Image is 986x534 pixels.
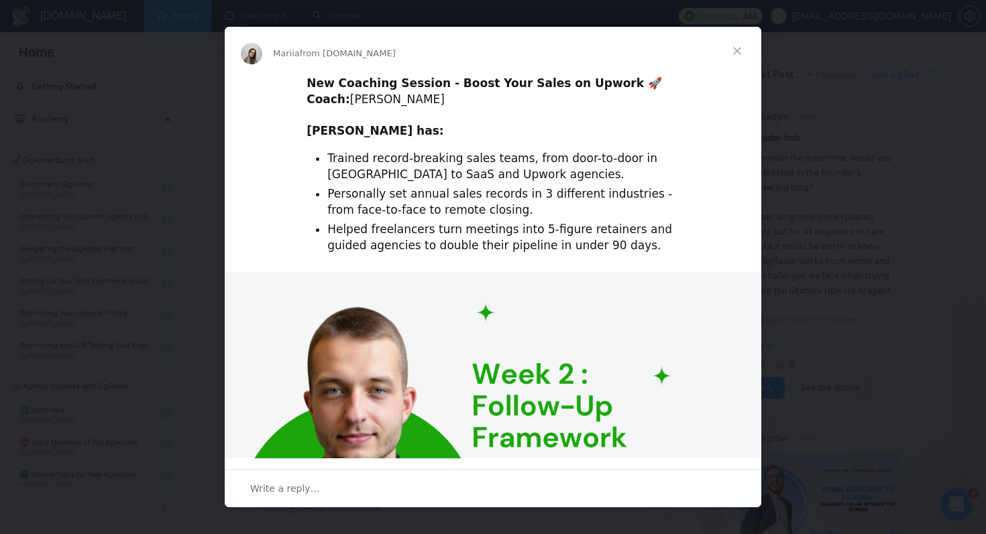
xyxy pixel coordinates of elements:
span: from [DOMAIN_NAME] [300,48,396,58]
span: Write a reply… [250,480,320,497]
b: [PERSON_NAME] has: [307,124,443,137]
span: Mariia [273,48,300,58]
img: Profile image for Mariia [241,43,262,64]
li: Helped freelancers turn meetings into 5-figure retainers and guided agencies to double their pipe... [327,222,679,254]
div: ​ [PERSON_NAME] ​ ​ [307,76,679,139]
b: Coach: [307,92,350,106]
span: Close [713,27,761,75]
li: Personally set annual sales records in 3 different industries - from face-to-face to remote closing. [327,186,679,218]
li: Trained record-breaking sales teams, from door-to-door in [GEOGRAPHIC_DATA] to SaaS and Upwork ag... [327,151,679,183]
div: Open conversation and reply [225,469,761,507]
b: New Coaching Session - Boost Your Sales on Upwork 🚀 [307,76,662,90]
